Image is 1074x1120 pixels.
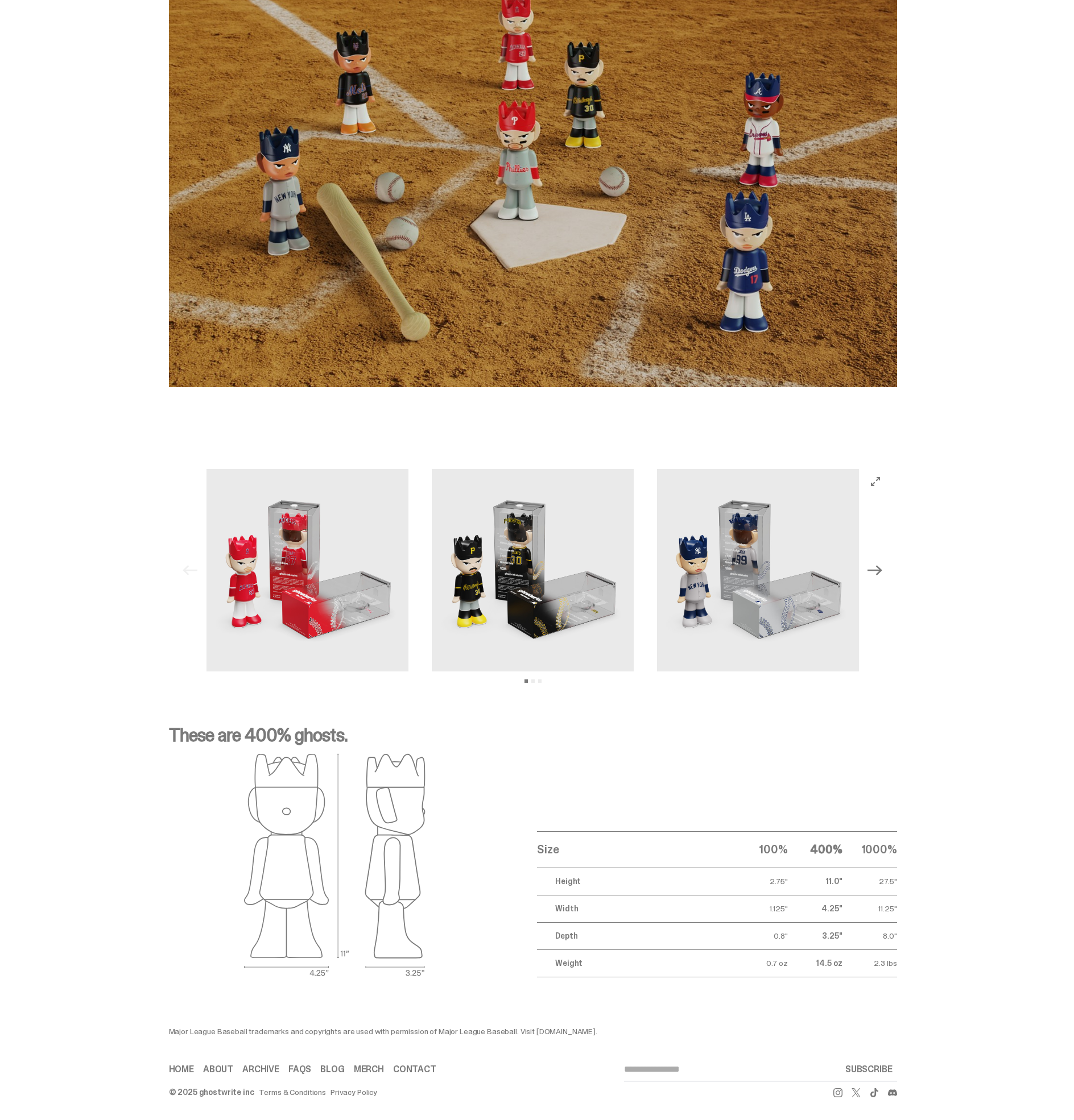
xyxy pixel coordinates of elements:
th: 1000% [842,831,897,868]
a: Archive [242,1065,279,1074]
td: 8.0" [842,922,897,949]
p: These are 400% ghosts. [169,726,897,753]
a: FAQs [288,1065,311,1074]
td: 4.25" [788,895,842,922]
button: Next [863,558,888,583]
div: © 2025 ghostwrite inc [169,1088,254,1096]
td: 0.8" [733,922,788,949]
td: 2.3 lbs [842,949,897,977]
a: Contact [393,1065,436,1074]
img: ghost outlines spec [244,753,426,977]
td: Depth [537,922,733,949]
th: 100% [733,831,788,868]
img: 5_MLB_400_Media_Gallery_Judge.png [657,469,860,671]
div: Major League Baseball trademarks and copyrights are used with permission of Major League Baseball... [169,1027,624,1035]
td: 1.125" [733,895,788,922]
td: 11.25" [842,895,897,922]
td: 14.5 oz [788,949,842,977]
td: Weight [537,949,733,977]
button: View slide 3 [538,679,542,683]
th: 400% [788,831,842,868]
a: Privacy Policy [331,1088,377,1096]
img: 2_MLB_400_Media_Gallery_Skenes.png [432,469,634,671]
a: Terms & Conditions [259,1088,326,1096]
button: View slide 2 [531,679,535,683]
th: Size [537,831,733,868]
a: Home [169,1065,194,1074]
button: View slide 1 [524,679,528,683]
a: Merch [354,1065,384,1074]
td: 0.7 oz [733,949,788,977]
td: 11.0" [788,868,842,895]
button: SUBSCRIBE [841,1058,897,1081]
img: 1_MLB_400_Media_Gallery_Trout.png [206,469,409,671]
a: Blog [320,1065,344,1074]
td: 2.75" [733,868,788,895]
a: About [203,1065,233,1074]
td: Width [537,895,733,922]
td: 3.25" [788,922,842,949]
td: 27.5" [842,868,897,895]
td: Height [537,868,733,895]
button: View full-screen [869,475,882,488]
